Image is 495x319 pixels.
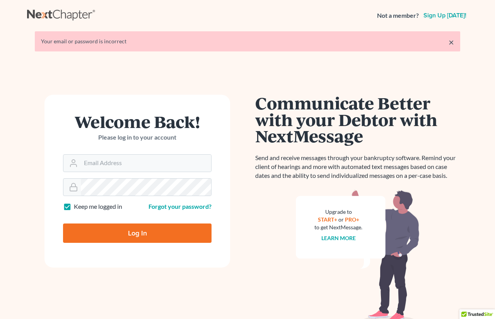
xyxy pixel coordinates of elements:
div: Your email or password is incorrect [41,38,454,45]
a: START+ [318,216,337,223]
p: Please log in to your account [63,133,212,142]
p: Send and receive messages through your bankruptcy software. Remind your client of hearings and mo... [255,154,460,180]
h1: Welcome Back! [63,113,212,130]
a: Forgot your password? [148,203,212,210]
input: Log In [63,223,212,243]
a: Sign up [DATE]! [422,12,468,19]
div: to get NextMessage. [314,223,362,231]
a: PRO+ [345,216,359,223]
a: Learn more [321,235,356,241]
div: Upgrade to [314,208,362,216]
strong: Not a member? [377,11,419,20]
a: × [449,38,454,47]
h1: Communicate Better with your Debtor with NextMessage [255,95,460,144]
label: Keep me logged in [74,202,122,211]
input: Email Address [81,155,211,172]
span: or [338,216,344,223]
